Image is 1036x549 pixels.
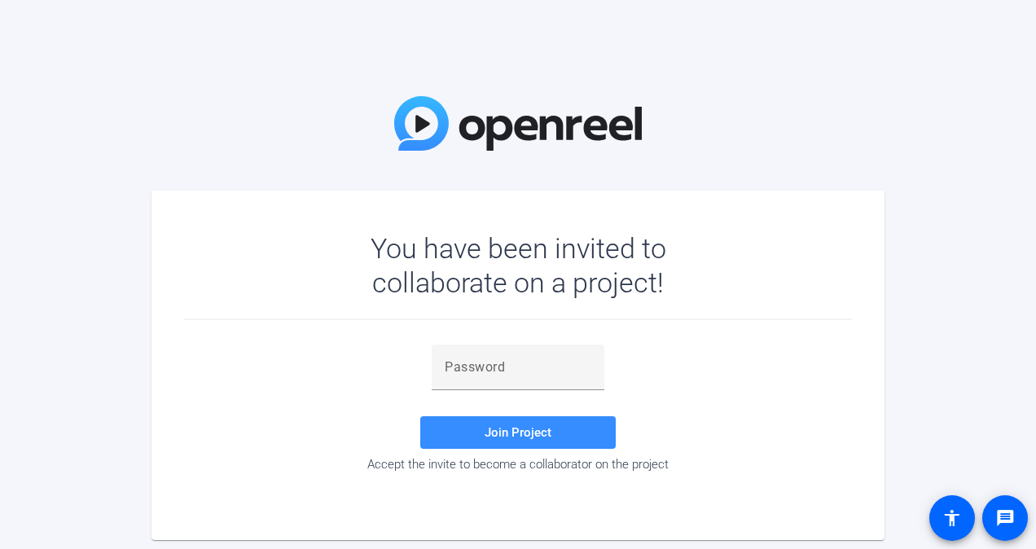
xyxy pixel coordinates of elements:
[995,508,1015,528] mat-icon: message
[485,425,551,440] span: Join Project
[942,508,962,528] mat-icon: accessibility
[184,457,852,472] div: Accept the invite to become a collaborator on the project
[445,358,591,377] input: Password
[323,231,713,300] div: You have been invited to collaborate on a project!
[394,96,642,151] img: OpenReel Logo
[420,416,616,449] button: Join Project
